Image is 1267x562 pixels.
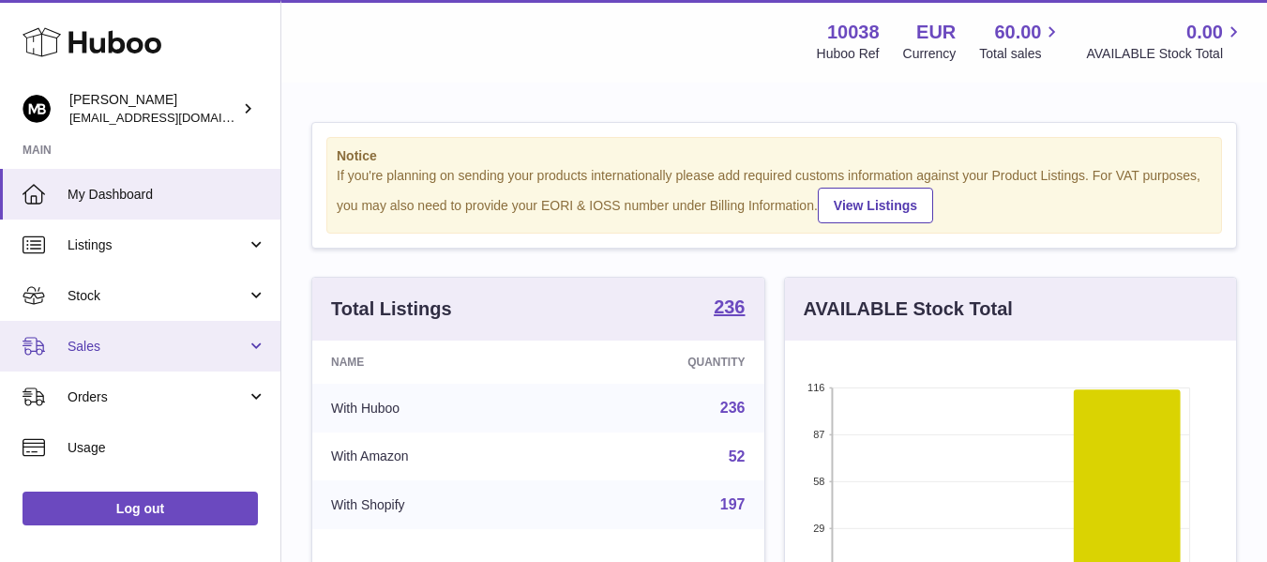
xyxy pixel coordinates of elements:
h3: Total Listings [331,296,452,322]
div: [PERSON_NAME] [69,91,238,127]
span: Total sales [979,45,1063,63]
text: 116 [807,382,824,393]
span: AVAILABLE Stock Total [1086,45,1244,63]
text: 58 [813,476,824,487]
strong: Notice [337,147,1212,165]
th: Name [312,341,559,384]
span: [EMAIL_ADDRESS][DOMAIN_NAME] [69,110,276,125]
span: 60.00 [994,20,1041,45]
td: With Huboo [312,384,559,433]
a: 197 [720,496,746,512]
text: 29 [813,523,824,534]
img: hi@margotbardot.com [23,95,51,123]
a: View Listings [818,188,933,223]
div: Huboo Ref [817,45,880,63]
text: 87 [813,429,824,440]
span: Stock [68,287,247,305]
strong: 236 [714,297,745,316]
div: If you're planning on sending your products internationally please add required customs informati... [337,167,1212,223]
a: 52 [729,448,746,464]
span: Usage [68,439,266,457]
a: Log out [23,492,258,525]
div: Currency [903,45,957,63]
span: Listings [68,236,247,254]
span: 0.00 [1186,20,1223,45]
strong: 10038 [827,20,880,45]
th: Quantity [559,341,763,384]
strong: EUR [916,20,956,45]
a: 236 [714,297,745,320]
a: 236 [720,400,746,416]
td: With Shopify [312,480,559,529]
a: 60.00 Total sales [979,20,1063,63]
span: My Dashboard [68,186,266,204]
span: Orders [68,388,247,406]
td: With Amazon [312,433,559,481]
h3: AVAILABLE Stock Total [804,296,1013,322]
span: Sales [68,338,247,356]
a: 0.00 AVAILABLE Stock Total [1086,20,1244,63]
